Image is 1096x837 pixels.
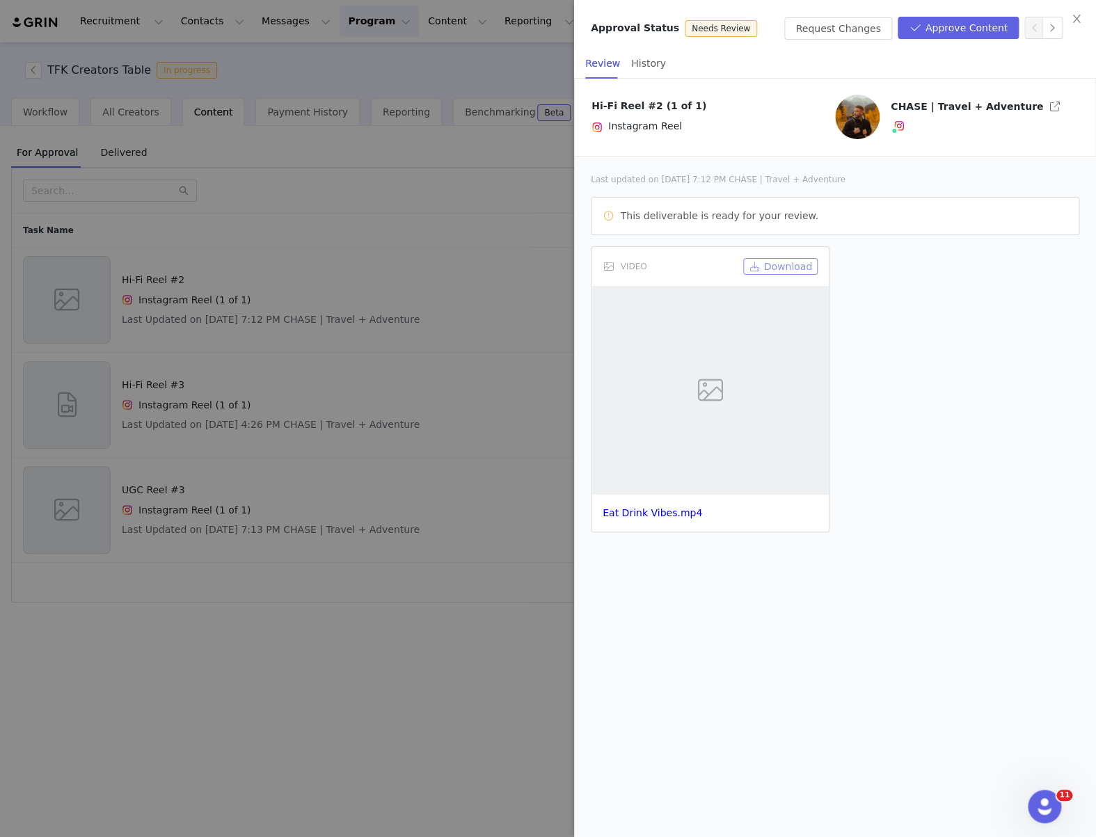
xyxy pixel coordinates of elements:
[591,122,603,133] img: instagram.svg
[835,95,880,139] img: b585d8d4-c997-484a-9a17-baa02d0f9f41--s.jpg
[591,197,1079,235] article: This deliverable is ready for your review.
[743,258,818,275] button: Download
[608,119,682,136] span: Instagram Reel
[894,120,905,131] img: instagram.svg
[591,173,1079,186] div: Last updated on [DATE] 7:12 PM CHASE | Travel + Adventure
[603,507,702,518] a: Eat Drink Vibes.mp4
[621,260,647,273] span: VIDEO
[1056,790,1072,801] span: 11
[1028,790,1061,823] iframe: Intercom live chat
